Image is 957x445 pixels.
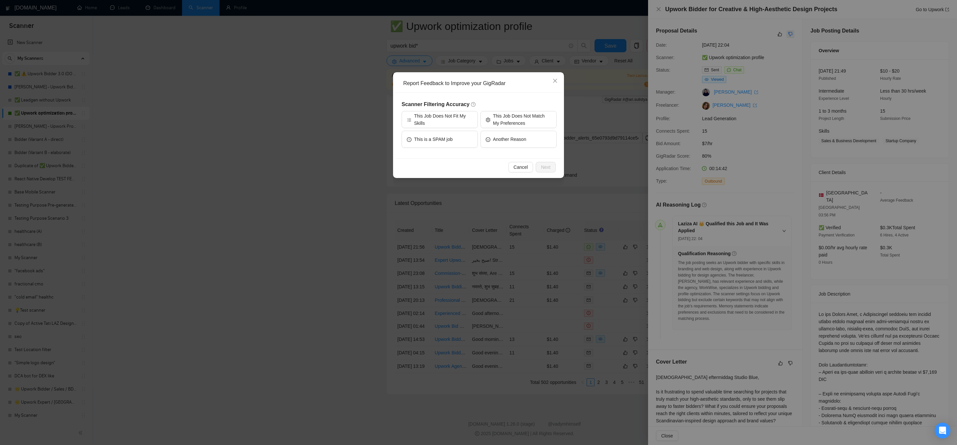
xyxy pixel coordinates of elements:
span: This Job Does Not Match My Preferences [493,112,551,127]
span: question-circle [471,102,476,107]
div: Open Intercom Messenger [935,423,950,438]
div: Report Feedback to Improve your GigRadar [403,80,558,87]
h5: Scanner Filtering Accuracy [402,100,557,108]
span: Cancel [514,164,528,171]
button: barsThis Job Does Not Fit My Skills [402,111,478,128]
span: This Job Does Not Fit My Skills [414,112,473,127]
span: bars [407,117,411,122]
span: frown [486,137,490,142]
button: settingThis Job Does Not Match My Preferences [480,111,557,128]
span: Another Reason [493,136,526,143]
span: exclamation-circle [407,137,411,142]
button: exclamation-circleThis is a SPAM job [402,131,478,148]
button: Cancel [508,162,533,172]
span: setting [486,117,490,122]
button: frownAnother Reason [480,131,557,148]
span: close [552,78,558,83]
span: This is a SPAM job [414,136,453,143]
button: Close [546,72,564,90]
button: Next [536,162,556,172]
